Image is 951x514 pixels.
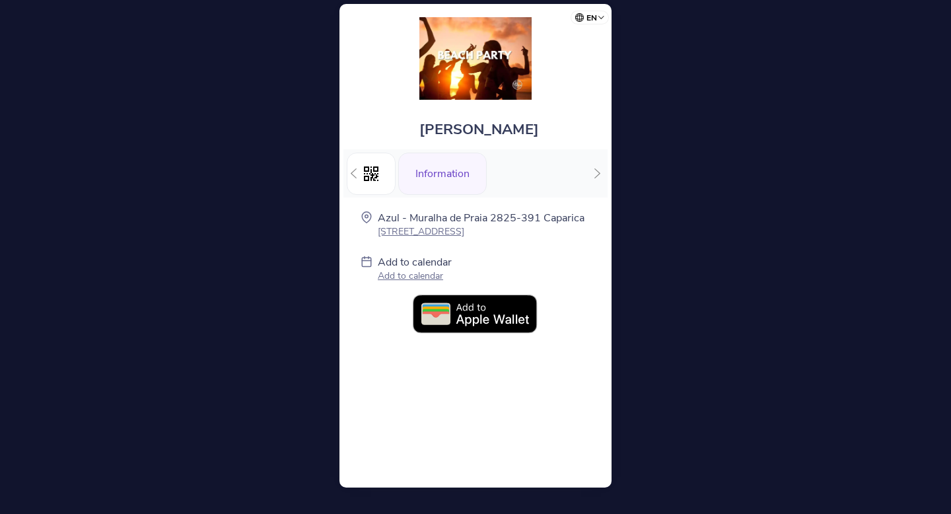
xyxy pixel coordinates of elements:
[378,270,452,282] p: Add to calendar
[413,295,538,334] img: EN_Add_to_Apple_Wallet.7a057787.svg
[419,120,539,139] span: [PERSON_NAME]
[419,17,531,100] img: Beach Party
[398,153,487,195] div: Information
[378,255,452,270] p: Add to calendar
[378,211,584,225] p: Azul - Muralha de Praia 2825-391 Caparica
[378,211,584,238] a: Azul - Muralha de Praia 2825-391 Caparica [STREET_ADDRESS]
[378,255,452,285] a: Add to calendar Add to calendar
[398,165,487,180] a: Information
[378,225,584,238] p: [STREET_ADDRESS]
